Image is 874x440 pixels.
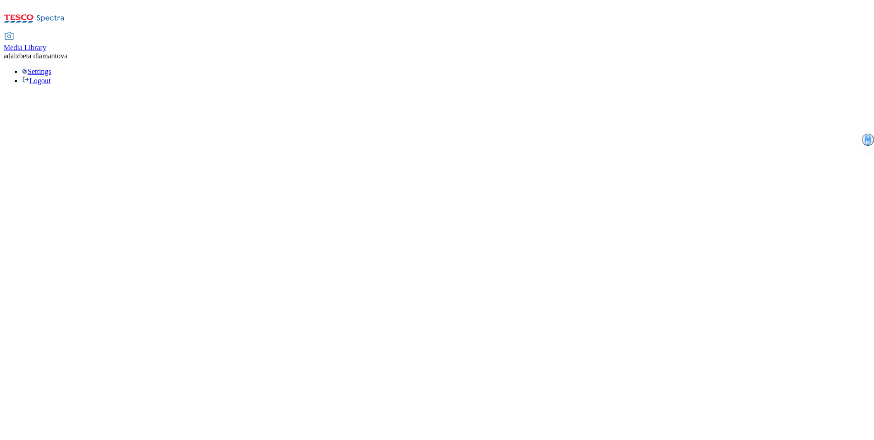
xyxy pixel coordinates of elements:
[11,52,68,60] span: alzbeta diamantova
[22,68,51,75] a: Settings
[4,52,11,60] span: ad
[4,33,46,52] a: Media Library
[4,44,46,51] span: Media Library
[22,77,51,85] a: Logout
